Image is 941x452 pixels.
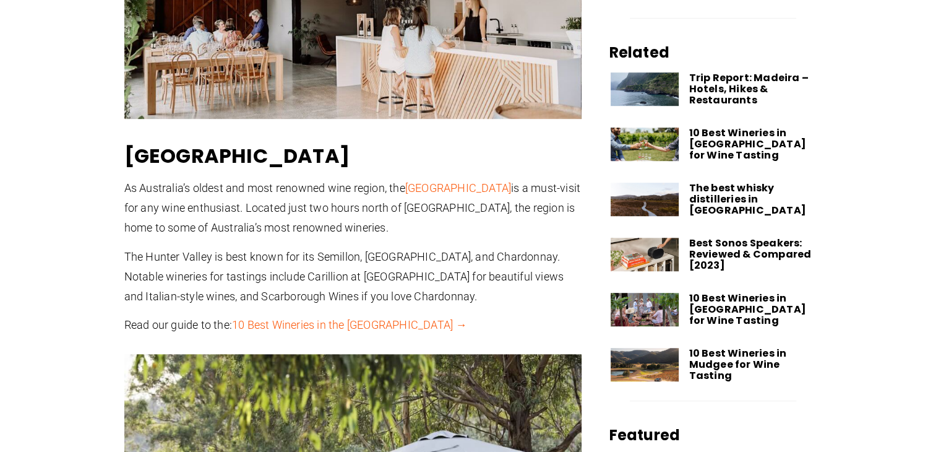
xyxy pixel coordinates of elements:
h3: Related [609,43,817,63]
h3: Featured [609,425,817,445]
p: As Australia’s oldest and most renowned wine region, the is a must-visit for any wine enthusiast.... [124,178,582,238]
p: The Hunter Valley is best known for its Semillon, [GEOGRAPHIC_DATA], and Chardonnay. Notable wine... [124,247,582,306]
h2: [GEOGRAPHIC_DATA] [124,144,582,168]
a: 10 Best Wineries in [GEOGRAPHIC_DATA] for Wine Tasting [689,291,806,328]
a: Trip Report: Madeira – Hotels, Hikes & Restaurants [689,71,808,107]
p: Read our guide to the: [124,315,582,335]
a: 10 Best Wineries in [GEOGRAPHIC_DATA] for Wine Tasting [689,126,806,162]
a: The best whisky distilleries in [GEOGRAPHIC_DATA] [689,181,806,217]
a: 10 Best Wineries in Mudgee for Wine Tasting [689,346,786,383]
a: Best Sonos Speakers: Reviewed & Compared [2023] [689,236,811,272]
a: 10 Best Wineries in the [GEOGRAPHIC_DATA] → [232,318,467,331]
a: [GEOGRAPHIC_DATA] [405,181,511,194]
